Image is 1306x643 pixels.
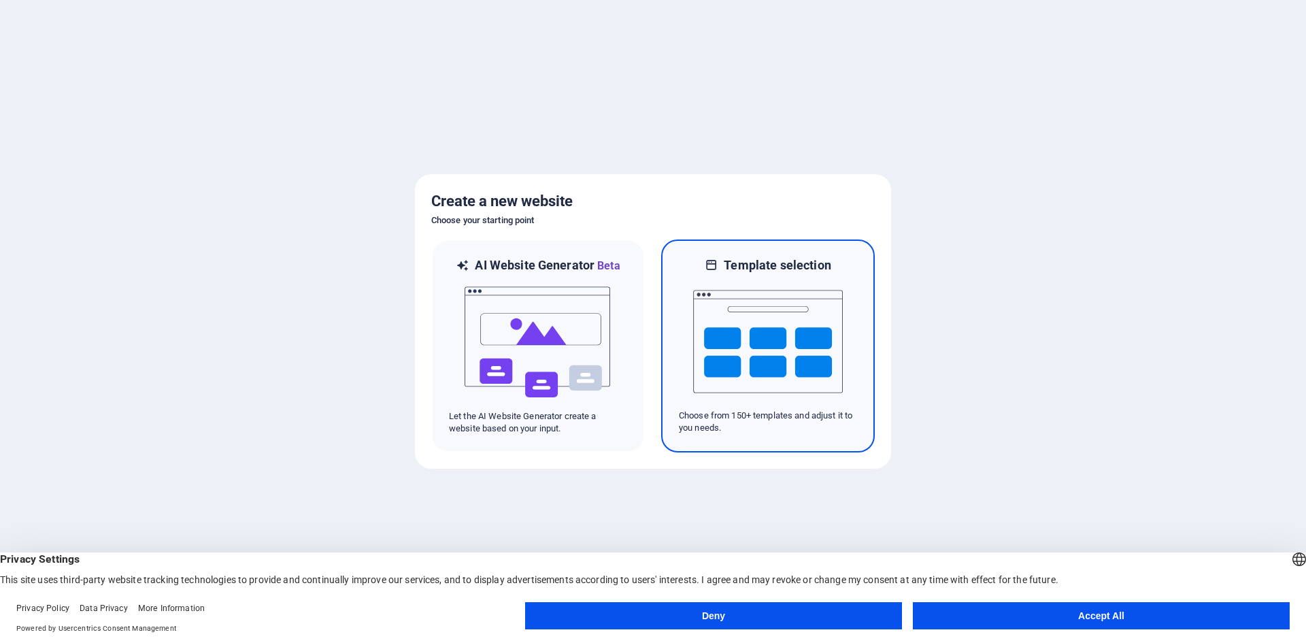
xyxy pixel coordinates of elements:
[595,259,620,272] span: Beta
[431,191,875,212] h5: Create a new website
[661,240,875,452] div: Template selectionChoose from 150+ templates and adjust it to you needs.
[431,240,645,452] div: AI Website GeneratorBetaaiLet the AI Website Generator create a website based on your input.
[475,257,620,274] h6: AI Website Generator
[724,257,831,274] h6: Template selection
[463,274,613,410] img: ai
[431,212,875,229] h6: Choose your starting point
[449,410,627,435] p: Let the AI Website Generator create a website based on your input.
[679,410,857,434] p: Choose from 150+ templates and adjust it to you needs.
